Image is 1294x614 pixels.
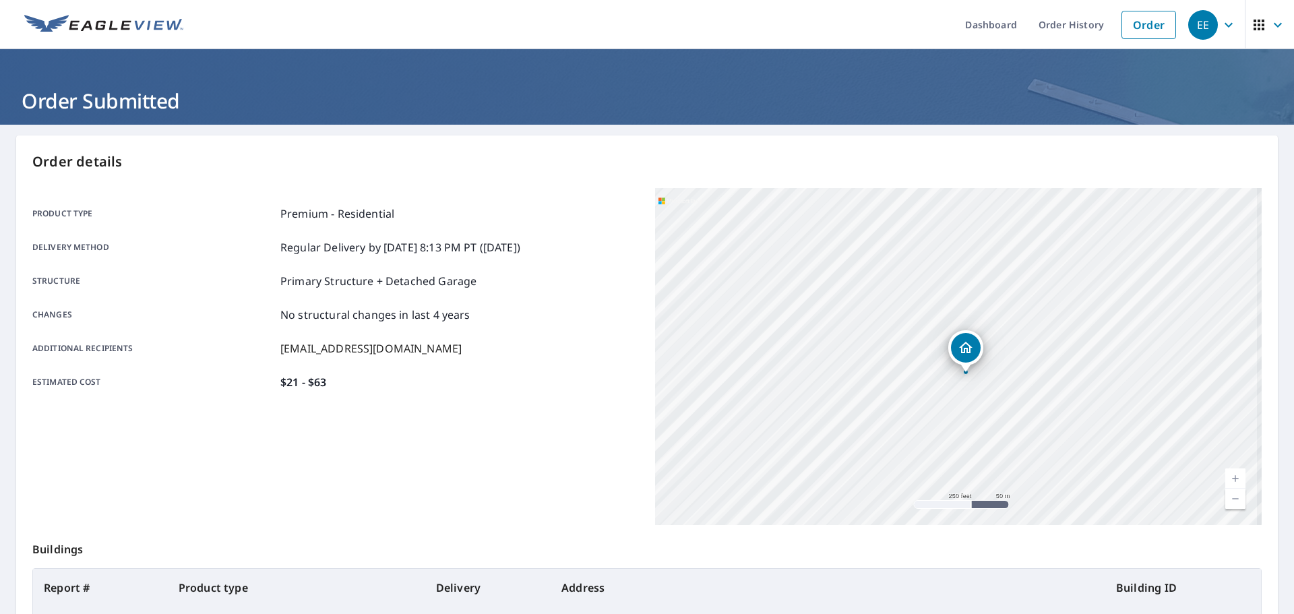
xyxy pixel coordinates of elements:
[1105,569,1261,607] th: Building ID
[33,569,168,607] th: Report #
[280,239,520,255] p: Regular Delivery by [DATE] 8:13 PM PT ([DATE])
[168,569,425,607] th: Product type
[1225,489,1245,509] a: Current Level 17, Zoom Out
[1121,11,1176,39] a: Order
[280,374,326,390] p: $21 - $63
[551,569,1105,607] th: Address
[32,273,275,289] p: Structure
[425,569,551,607] th: Delivery
[1188,10,1218,40] div: EE
[32,525,1262,568] p: Buildings
[280,273,476,289] p: Primary Structure + Detached Garage
[24,15,183,35] img: EV Logo
[32,307,275,323] p: Changes
[280,307,470,323] p: No structural changes in last 4 years
[1225,468,1245,489] a: Current Level 17, Zoom In
[32,340,275,357] p: Additional recipients
[280,340,462,357] p: [EMAIL_ADDRESS][DOMAIN_NAME]
[32,152,1262,172] p: Order details
[948,330,983,372] div: Dropped pin, building 1, Residential property, 3617 Mead St Fort Collins, CO 80526
[32,374,275,390] p: Estimated cost
[280,206,394,222] p: Premium - Residential
[16,87,1278,115] h1: Order Submitted
[32,206,275,222] p: Product type
[32,239,275,255] p: Delivery method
